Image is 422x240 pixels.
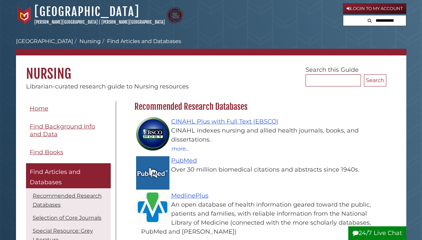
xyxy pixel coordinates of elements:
a: [GEOGRAPHIC_DATA] [34,4,139,19]
span: Find Background Info and Data [30,123,95,138]
div: An open database of health information geared toward the public, patients and families, with reli... [141,200,383,236]
a: Nursing [79,38,101,44]
button: 24/7 Live Chat [348,226,406,240]
button: Search [366,15,374,24]
a: Find Articles and Databases [26,163,111,188]
li: Find Articles and Databases [101,37,181,45]
span: Home [30,105,48,112]
a: Find Background Info and Data [26,119,111,142]
h2: Recommended Research Databases [131,101,386,112]
span: Find Articles and Databases [30,168,80,186]
a: Home [26,101,111,116]
img: Calvin University [16,7,33,24]
button: Search [364,74,386,86]
a: CINAHL Plus with Full Text (EBSCO) [171,118,279,125]
a: Selection of Core Journals [33,215,101,221]
a: Login to My Account [343,3,406,14]
a: Recommended Research Databases [33,193,102,208]
div: CINAHL indexes nursing and allied health journals, books, and dissertations. [141,126,383,144]
img: Calvin Theological Seminary [166,7,183,24]
nav: breadcrumb [16,37,406,55]
span: | [99,19,100,25]
span: Find Books [30,149,63,156]
h1: Nursing [16,55,406,82]
div: Over 30 million biomedical citations and abstracts since 1940s. [141,165,383,174]
a: PubMed [171,157,197,164]
i: Search [368,18,372,23]
button: more... [171,144,189,153]
a: Find Books [26,145,111,160]
a: [PERSON_NAME][GEOGRAPHIC_DATA] [101,19,165,25]
span: Librarian-curated research guide to Nursing resources [26,83,189,90]
a: MedlinePlus [171,192,208,199]
a: [GEOGRAPHIC_DATA] [16,38,73,44]
a: [PERSON_NAME][GEOGRAPHIC_DATA] [34,19,98,25]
